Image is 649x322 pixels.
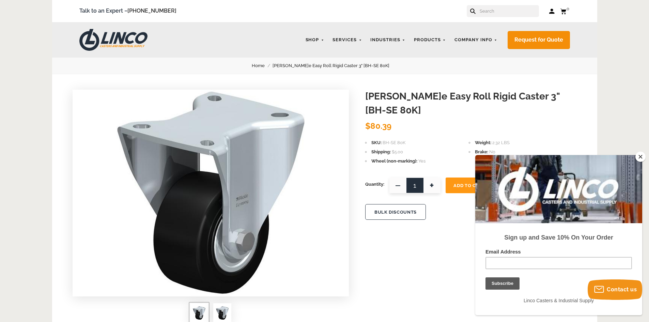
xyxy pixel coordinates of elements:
[367,33,409,47] a: Industries
[567,6,569,11] span: 0
[252,62,273,70] a: Home
[117,90,305,294] img: https://i.ibb.co/fNtV2mq/BH-SE-80-K-754072-jpg-breite500.jpg
[383,140,405,145] span: BH-SE 80K
[423,178,441,193] span: +
[193,306,205,320] img: https://i.ibb.co/fNtV2mq/BH-SE-80-K-754072-jpg-breite500.jpg
[371,140,382,145] span: SKU
[29,79,138,86] strong: Sign up and Save 10% On Your Order
[411,33,449,47] a: Products
[453,183,485,188] span: Add To Cart
[389,178,406,193] span: —
[371,149,391,154] span: Shipping
[446,178,493,193] button: Add To Cart
[79,6,176,16] span: Talk to an Expert –
[365,178,384,191] span: Quantity
[475,140,491,145] span: Weight
[479,5,539,17] input: Search
[79,29,148,51] img: LINCO CASTERS & INDUSTRIAL SUPPLY
[127,7,176,14] a: [PHONE_NUMBER]
[418,158,426,164] span: Yes
[635,152,646,162] button: Close
[48,143,119,148] span: Linco Casters & Industrial Supply
[273,62,397,70] a: [PERSON_NAME]e Easy Roll Rigid Caster 3" [BH-SE 80K]
[10,94,157,102] label: Email Address
[371,158,417,164] span: Wheel (non-marking)
[10,122,44,135] input: Subscribe
[549,8,555,15] a: Log in
[329,33,365,47] a: Services
[588,279,642,300] button: Contact us
[365,90,577,117] h1: [PERSON_NAME]e Easy Roll Rigid Caster 3" [BH-SE 80K]
[365,204,426,220] button: BULK DISCOUNTS
[492,140,510,145] span: 2.32 LBS
[302,33,328,47] a: Shop
[392,149,403,154] span: $5.00
[607,286,637,293] span: Contact us
[365,121,391,131] span: $80.39
[508,31,570,49] a: Request for Quote
[475,149,488,154] span: Brake
[489,149,495,154] span: No
[560,7,570,15] a: 0
[216,306,229,320] img: https://i.ibb.co/fNtV2mq/BH-SE-80-K-754072-jpg-breite500.jpg
[451,33,501,47] a: Company Info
